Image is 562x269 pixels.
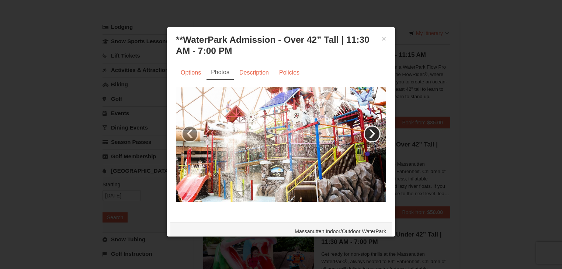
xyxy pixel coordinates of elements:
button: × [382,35,386,42]
img: 6619917-721-29226eb6.jpg [176,87,386,202]
a: Policies [274,66,304,80]
div: Massanutten Indoor/Outdoor WaterPark [170,222,392,241]
a: › [364,125,381,142]
a: Photos [207,66,234,80]
h3: **WaterPark Admission - Over 42” Tall | 11:30 AM - 7:00 PM [176,34,386,56]
a: ‹ [181,125,198,142]
a: Description [235,66,274,80]
a: Options [176,66,206,80]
